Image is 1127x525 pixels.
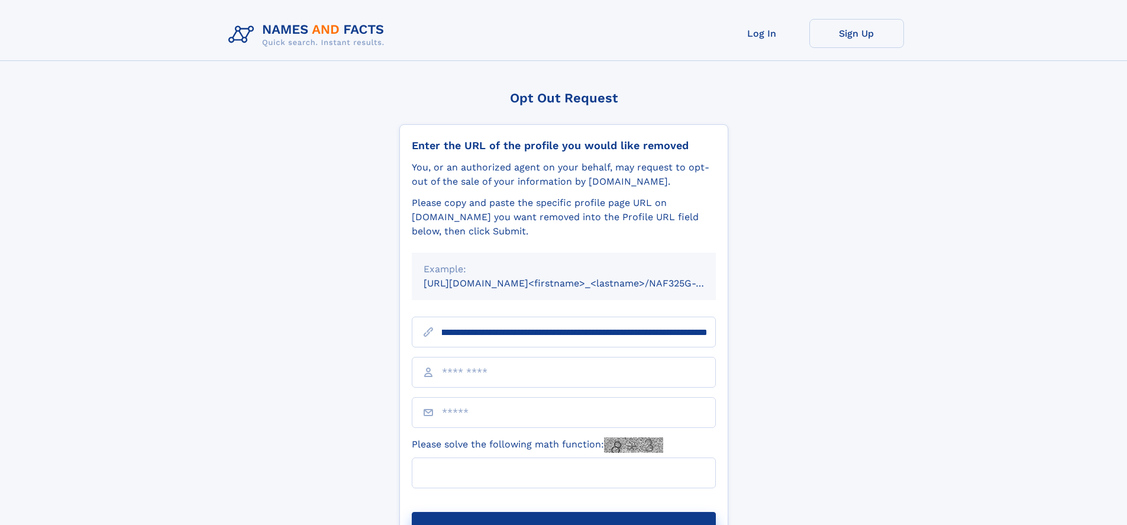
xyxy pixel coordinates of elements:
[224,19,394,51] img: Logo Names and Facts
[412,160,716,189] div: You, or an authorized agent on your behalf, may request to opt-out of the sale of your informatio...
[809,19,904,48] a: Sign Up
[412,196,716,239] div: Please copy and paste the specific profile page URL on [DOMAIN_NAME] you want removed into the Pr...
[412,437,663,453] label: Please solve the following math function:
[424,262,704,276] div: Example:
[399,91,728,105] div: Opt Out Request
[715,19,809,48] a: Log In
[424,278,738,289] small: [URL][DOMAIN_NAME]<firstname>_<lastname>/NAF325G-xxxxxxxx
[412,139,716,152] div: Enter the URL of the profile you would like removed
